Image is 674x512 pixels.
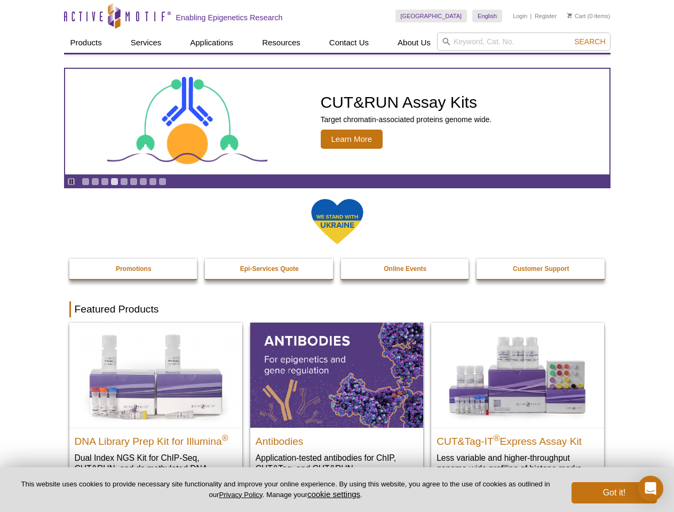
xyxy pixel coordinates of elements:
[256,452,418,474] p: Application-tested antibodies for ChIP, CUT&Tag, and CUT&RUN.
[158,178,166,186] a: Go to slide 9
[494,433,500,442] sup: ®
[184,33,240,53] a: Applications
[219,491,262,499] a: Privacy Policy
[391,33,437,53] a: About Us
[17,479,554,500] p: This website uses cookies to provide necessary site functionality and improve your online experie...
[567,12,586,20] a: Cart
[513,12,527,20] a: Login
[69,323,242,495] a: DNA Library Prep Kit for Illumina DNA Library Prep Kit for Illumina® Dual Index NGS Kit for ChIP-...
[477,259,606,279] a: Customer Support
[256,33,307,53] a: Resources
[535,12,557,20] a: Register
[323,33,375,53] a: Contact Us
[321,115,492,124] p: Target chromatin-associated proteins genome wide.
[572,482,657,503] button: Got it!
[69,301,605,317] h2: Featured Products
[110,178,118,186] a: Go to slide 4
[130,178,138,186] a: Go to slide 6
[176,13,283,22] h2: Enabling Epigenetics Research
[75,431,237,447] h2: DNA Library Prep Kit for Illumina
[250,323,423,484] a: All Antibodies Antibodies Application-tested antibodies for ChIP, CUT&Tag, and CUT&RUN.
[431,323,604,484] a: CUT&Tag-IT® Express Assay Kit CUT&Tag-IT®Express Assay Kit Less variable and higher-throughput ge...
[82,178,90,186] a: Go to slide 1
[571,37,608,46] button: Search
[222,433,228,442] sup: ®
[567,10,610,22] li: (0 items)
[384,265,426,273] strong: Online Events
[120,178,128,186] a: Go to slide 5
[101,178,109,186] a: Go to slide 3
[311,198,364,245] img: We Stand With Ukraine
[567,13,572,18] img: Your Cart
[472,10,502,22] a: English
[395,10,467,22] a: [GEOGRAPHIC_DATA]
[307,490,360,499] button: cookie settings
[149,178,157,186] a: Go to slide 8
[431,323,604,427] img: CUT&Tag-IT® Express Assay Kit
[437,431,599,447] h2: CUT&Tag-IT Express Assay Kit
[67,178,75,186] a: Toggle autoplay
[574,37,605,46] span: Search
[250,323,423,427] img: All Antibodies
[124,33,168,53] a: Services
[321,130,383,149] span: Learn More
[205,259,334,279] a: Epi-Services Quote
[437,452,599,474] p: Less variable and higher-throughput genome-wide profiling of histone marks​.
[107,73,267,171] img: CUT&RUN Assay Kits
[75,452,237,485] p: Dual Index NGS Kit for ChIP-Seq, CUT&RUN, and ds methylated DNA assays.
[64,33,108,53] a: Products
[256,431,418,447] h2: Antibodies
[69,259,199,279] a: Promotions
[91,178,99,186] a: Go to slide 2
[65,69,609,174] a: CUT&RUN Assay Kits CUT&RUN Assay Kits Target chromatin-associated proteins genome wide. Learn More
[321,94,492,110] h2: CUT&RUN Assay Kits
[638,476,663,501] div: Open Intercom Messenger
[240,265,299,273] strong: Epi-Services Quote
[513,265,569,273] strong: Customer Support
[65,69,609,174] article: CUT&RUN Assay Kits
[530,10,532,22] li: |
[69,323,242,427] img: DNA Library Prep Kit for Illumina
[437,33,610,51] input: Keyword, Cat. No.
[341,259,470,279] a: Online Events
[139,178,147,186] a: Go to slide 7
[116,265,152,273] strong: Promotions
